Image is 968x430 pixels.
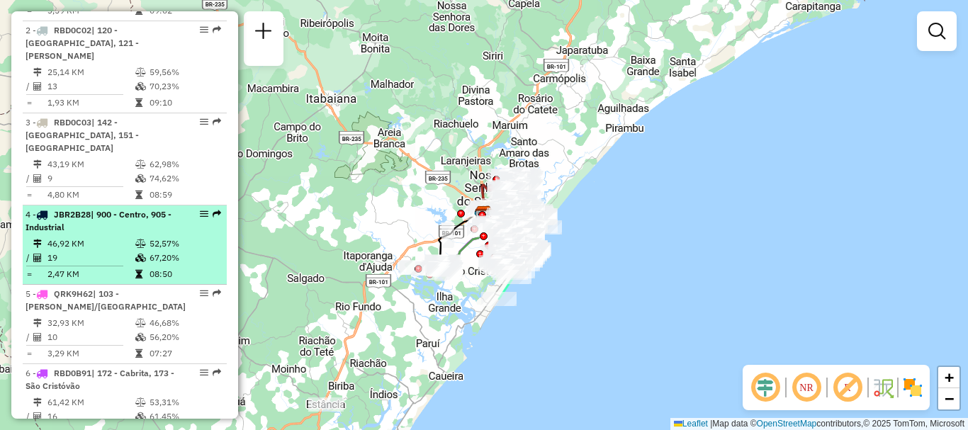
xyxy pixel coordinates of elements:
em: Rota exportada [213,26,221,34]
td: = [26,96,33,110]
i: % de utilização da cubagem [135,82,146,91]
td: / [26,330,33,344]
i: % de utilização da cubagem [135,412,146,421]
i: % de utilização do peso [135,319,146,327]
span: | 142 - [GEOGRAPHIC_DATA], 151 - [GEOGRAPHIC_DATA] [26,117,139,153]
i: Tempo total em rota [135,349,142,358]
i: Total de Atividades [33,82,42,91]
i: % de utilização da cubagem [135,254,146,262]
a: Zoom in [938,367,959,388]
em: Opções [200,289,208,298]
span: + [945,368,954,386]
td: 13 [47,79,135,94]
i: Distância Total [33,398,42,407]
td: 61,42 KM [47,395,135,409]
td: 46,68% [149,316,220,330]
span: 5 - [26,288,186,312]
td: / [26,251,33,265]
span: JBR2B28 [54,209,91,220]
td: 09:10 [149,96,220,110]
i: Tempo total em rota [135,98,142,107]
td: 10 [47,330,135,344]
td: 61,45% [149,409,220,424]
i: Distância Total [33,239,42,248]
i: Tempo total em rota [135,270,142,278]
td: 07:27 [149,346,220,361]
td: 1,93 KM [47,96,135,110]
img: Fluxo de ruas [872,376,894,399]
em: Rota exportada [213,210,221,218]
a: Leaflet [674,419,708,429]
i: % de utilização do peso [135,160,146,169]
em: Rota exportada [213,118,221,126]
span: Exibir rótulo [831,370,865,404]
span: Ocultar deslocamento [748,370,782,404]
i: Distância Total [33,160,42,169]
td: 2,47 KM [47,267,135,281]
span: RBD0C03 [54,117,91,128]
i: % de utilização da cubagem [135,333,146,341]
em: Opções [200,368,208,377]
a: OpenStreetMap [757,419,817,429]
span: | 172 - Cabrita, 173 - São Cristóvão [26,368,174,391]
td: 3,29 KM [47,346,135,361]
em: Rota exportada [213,368,221,377]
td: 70,23% [149,79,220,94]
img: Exibir/Ocultar setores [901,376,924,399]
td: 25,14 KM [47,65,135,79]
i: Distância Total [33,319,42,327]
span: − [945,390,954,407]
span: RBD0B91 [54,368,91,378]
em: Opções [200,26,208,34]
td: 53,31% [149,395,220,409]
i: Total de Atividades [33,254,42,262]
td: 43,19 KM [47,157,135,171]
td: / [26,79,33,94]
td: = [26,346,33,361]
span: Ocultar NR [789,370,823,404]
i: Tempo total em rota [135,191,142,199]
td: 74,62% [149,171,220,186]
div: Map data © contributors,© 2025 TomTom, Microsoft [670,418,968,430]
td: 59,56% [149,65,220,79]
span: | 120 - [GEOGRAPHIC_DATA], 121 - [PERSON_NAME] [26,25,139,61]
td: = [26,188,33,202]
span: | [710,419,712,429]
span: | 103 - [PERSON_NAME]/[GEOGRAPHIC_DATA] [26,288,186,312]
a: Exibir filtros [923,17,951,45]
img: 301 UDC Light Siqueira Campos [474,205,493,223]
span: 3 - [26,117,139,153]
i: % de utilização do peso [135,398,146,407]
span: 6 - [26,368,174,391]
td: 62,98% [149,157,220,171]
td: 16 [47,409,135,424]
td: 52,57% [149,237,220,251]
em: Rota exportada [213,289,221,298]
i: Distância Total [33,68,42,77]
i: % de utilização do peso [135,68,146,77]
td: 56,20% [149,330,220,344]
td: 19 [47,251,135,265]
span: | 900 - Centro, 905 - Industrial [26,209,171,232]
td: 08:59 [149,188,220,202]
td: 9 [47,171,135,186]
img: CDD Aracaju [475,205,493,224]
td: 32,93 KM [47,316,135,330]
td: 46,92 KM [47,237,135,251]
a: Nova sessão e pesquisa [249,17,278,49]
i: Total de Atividades [33,174,42,183]
i: Total de Atividades [33,333,42,341]
span: RBD0C02 [54,25,91,35]
a: Zoom out [938,388,959,409]
td: = [26,267,33,281]
span: QRK9H62 [54,288,93,299]
em: Opções [200,118,208,126]
i: Total de Atividades [33,412,42,421]
td: 08:50 [149,267,220,281]
td: 4,80 KM [47,188,135,202]
div: Atividade não roteirizada - CENCOSUD BRASIL COME [308,397,344,412]
td: / [26,409,33,424]
em: Opções [200,210,208,218]
td: / [26,171,33,186]
span: 2 - [26,25,139,61]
